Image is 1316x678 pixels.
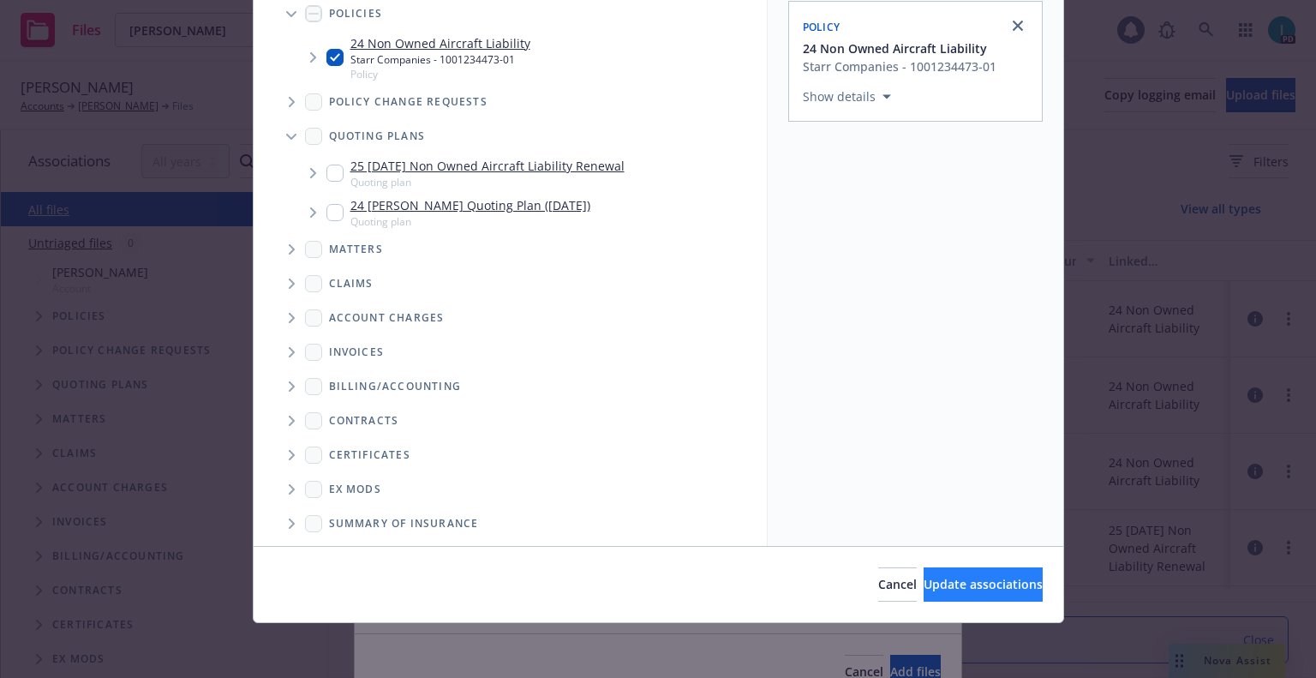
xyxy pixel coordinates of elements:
a: 24 [PERSON_NAME] Quoting Plan ([DATE]) [350,196,590,214]
button: 24 Non Owned Aircraft Liability [803,39,996,57]
span: Quoting plans [329,131,426,141]
span: Account charges [329,313,445,323]
a: 25 [DATE] Non Owned Aircraft Liability Renewal [350,157,625,175]
span: Summary of insurance [329,519,479,529]
span: Policy [350,67,530,81]
button: Cancel [878,567,917,602]
span: Ex Mods [329,484,381,495]
a: close [1008,15,1028,36]
span: Quoting plan [350,175,625,189]
span: 24 Non Owned Aircraft Liability [803,39,987,57]
span: Policies [329,9,383,19]
span: Matters [329,244,383,255]
span: Cancel [878,576,917,592]
div: Starr Companies - 1001234473-01 [803,57,996,75]
span: Policy change requests [329,97,488,107]
span: Contracts [329,416,399,426]
div: Starr Companies - 1001234473-01 [350,52,530,67]
span: Policy [803,20,840,34]
button: Update associations [924,567,1043,602]
span: Claims [329,279,374,289]
span: Update associations [924,576,1043,592]
span: Invoices [329,347,385,357]
div: Folder Tree Example [254,369,767,609]
span: Certificates [329,450,410,460]
a: 24 Non Owned Aircraft Liability [350,34,530,52]
span: Quoting plan [350,214,590,229]
span: Billing/Accounting [329,381,462,392]
button: Show details [796,87,898,107]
